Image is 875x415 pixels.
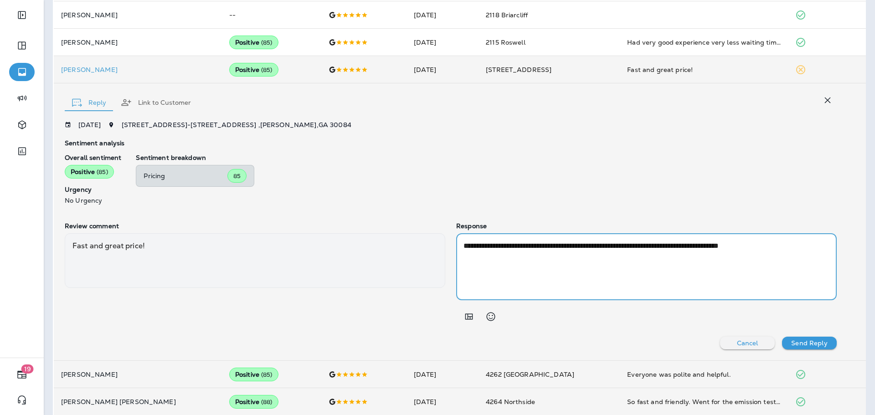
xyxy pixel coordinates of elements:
[233,172,241,180] span: 85
[720,337,775,349] button: Cancel
[65,197,121,204] p: No Urgency
[113,86,198,119] button: Link to Customer
[407,1,479,29] td: [DATE]
[486,398,535,406] span: 4264 Northside
[407,56,479,83] td: [DATE]
[61,66,215,73] div: Click to view Customer Drawer
[407,361,479,388] td: [DATE]
[97,168,108,176] span: ( 85 )
[9,365,35,384] button: 19
[61,398,215,405] p: [PERSON_NAME] [PERSON_NAME]
[782,337,837,349] button: Send Reply
[456,222,837,230] p: Response
[486,66,551,74] span: [STREET_ADDRESS]
[65,186,121,193] p: Urgency
[737,339,758,347] p: Cancel
[144,172,227,179] p: Pricing
[78,121,101,128] p: [DATE]
[65,165,114,179] div: Positive
[229,63,278,77] div: Positive
[486,38,525,46] span: 2115 Roswell
[791,339,827,347] p: Send Reply
[261,398,273,406] span: ( 88 )
[65,139,837,147] p: Sentiment analysis
[407,29,479,56] td: [DATE]
[229,36,278,49] div: Positive
[122,121,351,129] span: [STREET_ADDRESS] - [STREET_ADDRESS] , [PERSON_NAME] , GA 30084
[460,307,478,326] button: Add in a premade template
[61,39,215,46] p: [PERSON_NAME]
[65,222,445,230] p: Review comment
[486,370,574,379] span: 4262 [GEOGRAPHIC_DATA]
[627,38,781,47] div: Had very good experience very less waiting time and staff is very supportive.
[61,66,215,73] p: [PERSON_NAME]
[229,395,278,409] div: Positive
[222,1,322,29] td: --
[486,11,528,19] span: 2118 Briarcliff
[627,65,781,74] div: Fast and great price!
[261,371,273,379] span: ( 85 )
[65,154,121,161] p: Overall sentiment
[9,6,35,24] button: Expand Sidebar
[136,154,837,161] p: Sentiment breakdown
[61,371,215,378] p: [PERSON_NAME]
[21,364,34,374] span: 19
[65,86,113,119] button: Reply
[482,307,500,326] button: Select an emoji
[65,233,445,288] div: Fast and great price!
[627,370,781,379] div: Everyone was polite and helpful.
[627,397,781,406] div: So fast and friendly. Went for the emission test. And they even helped inflate my tires for free
[61,11,215,19] p: [PERSON_NAME]
[261,66,273,74] span: ( 85 )
[261,39,273,46] span: ( 85 )
[229,368,278,381] div: Positive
